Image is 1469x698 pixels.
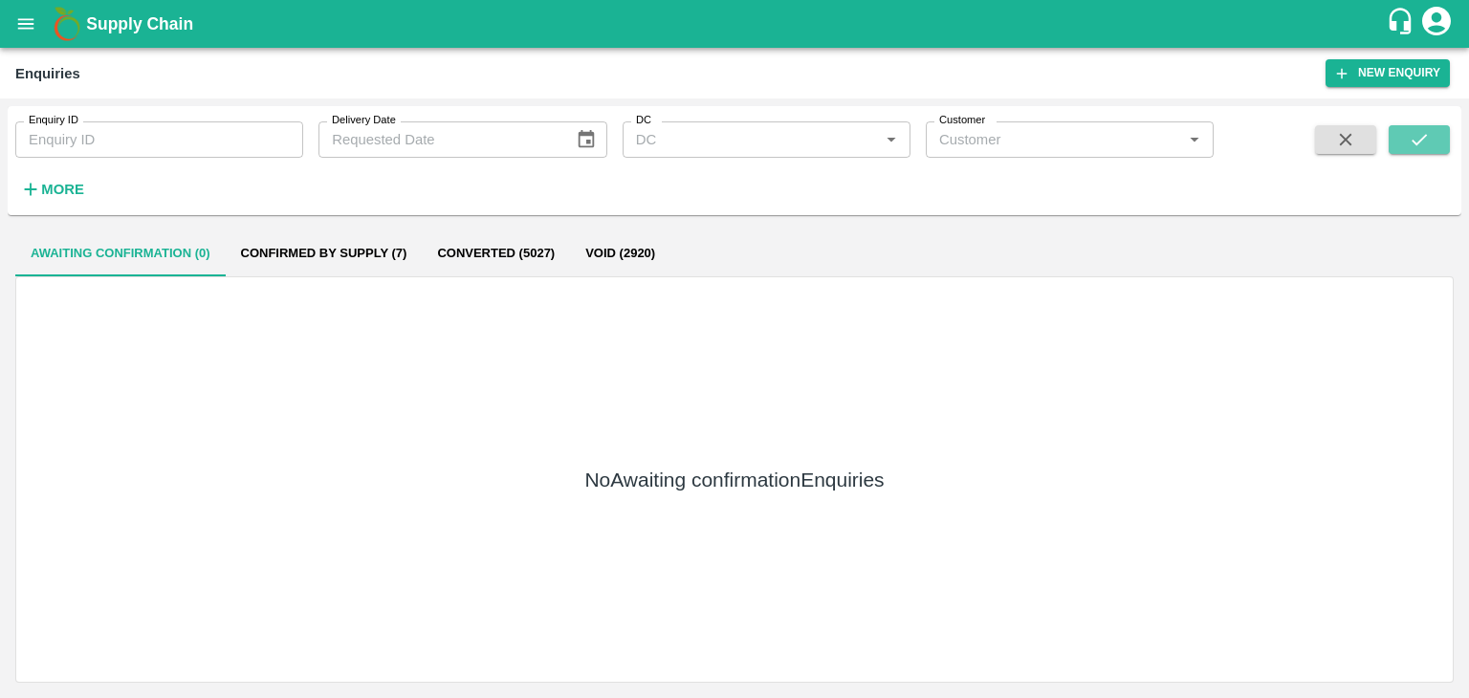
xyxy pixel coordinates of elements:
div: Enquiries [15,61,80,86]
div: customer-support [1386,7,1419,41]
label: Enquiry ID [29,113,78,128]
button: Awaiting confirmation (0) [15,230,226,276]
button: Open [879,127,904,152]
img: logo [48,5,86,43]
label: Customer [939,113,985,128]
button: open drawer [4,2,48,46]
input: DC [628,127,873,152]
button: Confirmed by supply (7) [226,230,423,276]
strong: More [41,182,84,197]
button: Converted (5027) [422,230,570,276]
label: DC [636,113,651,128]
div: account of current user [1419,4,1454,44]
button: More [15,173,89,206]
b: Supply Chain [86,14,193,33]
button: Choose date [568,121,604,158]
h5: No Awaiting confirmation Enquiries [584,467,884,493]
input: Enquiry ID [15,121,303,158]
button: Void (2920) [570,230,670,276]
button: Open [1182,127,1207,152]
input: Requested Date [318,121,560,158]
label: Delivery Date [332,113,396,128]
input: Customer [932,127,1176,152]
button: New Enquiry [1326,59,1450,87]
a: Supply Chain [86,11,1386,37]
